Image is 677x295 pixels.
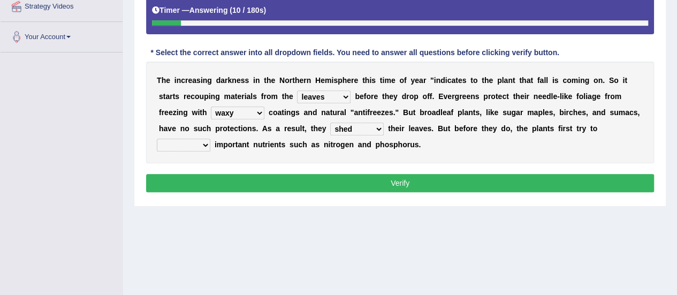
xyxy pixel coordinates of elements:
[489,76,493,85] b: e
[634,108,638,117] b: s
[436,76,440,85] b: n
[183,108,188,117] b: g
[250,92,253,101] b: l
[371,92,374,101] b: r
[216,76,221,85] b: d
[282,108,284,117] b: t
[279,76,285,85] b: N
[430,92,432,101] b: f
[269,108,273,117] b: c
[340,108,344,117] b: a
[409,92,414,101] b: o
[264,76,267,85] b: t
[308,108,313,117] b: n
[592,92,597,101] b: g
[462,92,466,101] b: e
[188,76,192,85] b: e
[496,92,498,101] b: t
[572,76,578,85] b: m
[454,92,459,101] b: g
[544,76,546,85] b: l
[173,92,176,101] b: t
[462,108,464,117] b: l
[177,108,179,117] b: i
[578,76,580,85] b: i
[470,76,473,85] b: t
[588,92,592,101] b: a
[284,92,289,101] b: h
[284,108,286,117] b: i
[235,92,238,101] b: t
[389,92,393,101] b: e
[488,108,490,117] b: i
[434,76,436,85] b: i
[482,76,484,85] b: t
[271,76,275,85] b: e
[432,108,436,117] b: a
[451,108,453,117] b: f
[538,108,543,117] b: p
[515,92,520,101] b: h
[413,108,416,117] b: t
[241,76,245,85] b: s
[261,92,264,101] b: f
[245,76,249,85] b: s
[401,92,406,101] b: d
[189,6,228,14] b: Answering
[146,174,654,192] button: Verify
[447,108,451,117] b: a
[573,108,578,117] b: h
[629,108,634,117] b: c
[227,76,232,85] b: k
[255,76,260,85] b: n
[381,108,385,117] b: z
[466,92,470,101] b: e
[364,92,367,101] b: f
[410,76,415,85] b: y
[333,76,338,85] b: s
[458,76,462,85] b: e
[542,92,546,101] b: e
[196,76,201,85] b: s
[354,76,358,85] b: e
[473,76,478,85] b: o
[567,76,572,85] b: o
[582,108,586,117] b: s
[237,76,241,85] b: e
[338,76,343,85] b: p
[377,108,381,117] b: e
[504,76,508,85] b: a
[430,76,434,85] b: "
[321,108,326,117] b: n
[432,92,434,101] b: .
[526,92,529,101] b: r
[524,92,526,101] b: i
[546,92,551,101] b: d
[527,108,534,117] b: m
[295,76,300,85] b: h
[451,76,455,85] b: a
[475,92,480,101] b: s
[337,108,340,117] b: r
[605,92,607,101] b: f
[568,92,572,101] b: e
[299,76,303,85] b: e
[519,76,522,85] b: t
[618,108,625,117] b: m
[511,108,516,117] b: g
[498,92,502,101] b: e
[596,92,600,101] b: e
[163,92,166,101] b: t
[508,76,513,85] b: n
[271,92,277,101] b: m
[290,76,292,85] b: r
[520,108,523,117] b: r
[408,108,413,117] b: u
[245,92,247,101] b: i
[502,92,506,101] b: c
[526,76,530,85] b: a
[577,108,582,117] b: e
[424,108,427,117] b: r
[175,92,179,101] b: s
[564,108,566,117] b: i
